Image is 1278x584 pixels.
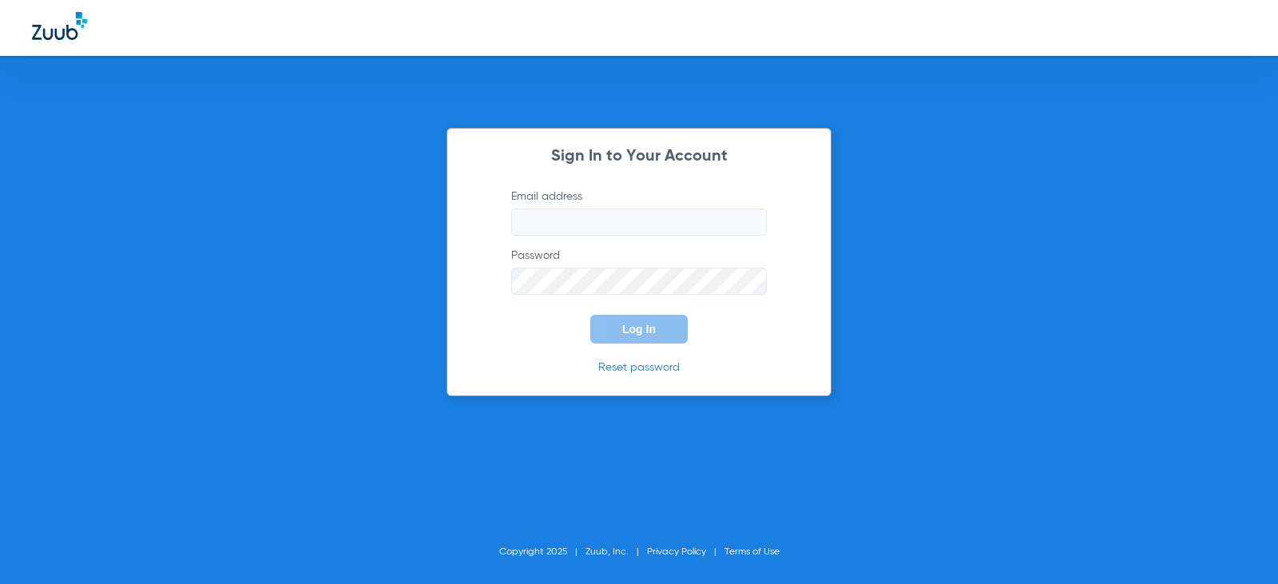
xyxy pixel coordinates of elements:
[511,268,767,295] input: Password
[499,544,585,560] li: Copyright 2025
[511,209,767,236] input: Email address
[585,544,647,560] li: Zuub, Inc.
[32,12,87,40] img: Zuub Logo
[487,149,791,165] h2: Sign In to Your Account
[511,248,767,295] label: Password
[724,547,780,557] a: Terms of Use
[598,362,680,373] a: Reset password
[590,315,688,344] button: Log In
[647,547,706,557] a: Privacy Policy
[622,323,656,336] span: Log In
[511,189,767,236] label: Email address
